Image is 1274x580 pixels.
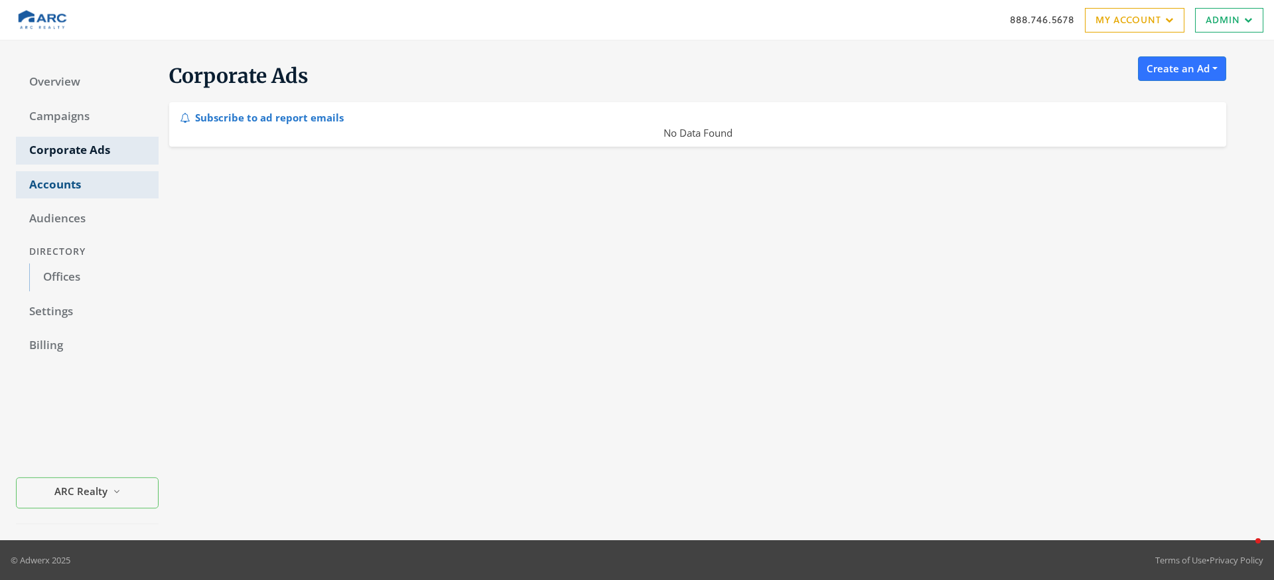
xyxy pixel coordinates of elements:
[16,240,159,264] div: Directory
[16,477,159,508] button: ARC Realty
[1155,553,1263,567] div: •
[1195,8,1263,33] a: Admin
[16,298,159,326] a: Settings
[1155,554,1206,566] a: Terms of Use
[16,103,159,131] a: Campaigns
[16,137,159,165] a: Corporate Ads
[170,125,1226,141] div: No Data Found
[29,263,159,291] a: Offices
[169,63,309,88] span: Corporate Ads
[1229,535,1261,567] iframe: Intercom live chat
[16,68,159,96] a: Overview
[11,3,76,36] img: Adwerx
[1085,8,1184,33] a: My Account
[11,553,70,567] p: © Adwerx 2025
[180,108,344,125] div: Subscribe to ad report emails
[16,332,159,360] a: Billing
[1010,13,1074,27] a: 888.746.5678
[16,171,159,199] a: Accounts
[1138,56,1226,81] button: Create an Ad
[16,205,159,233] a: Audiences
[1210,554,1263,566] a: Privacy Policy
[54,484,107,499] span: ARC Realty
